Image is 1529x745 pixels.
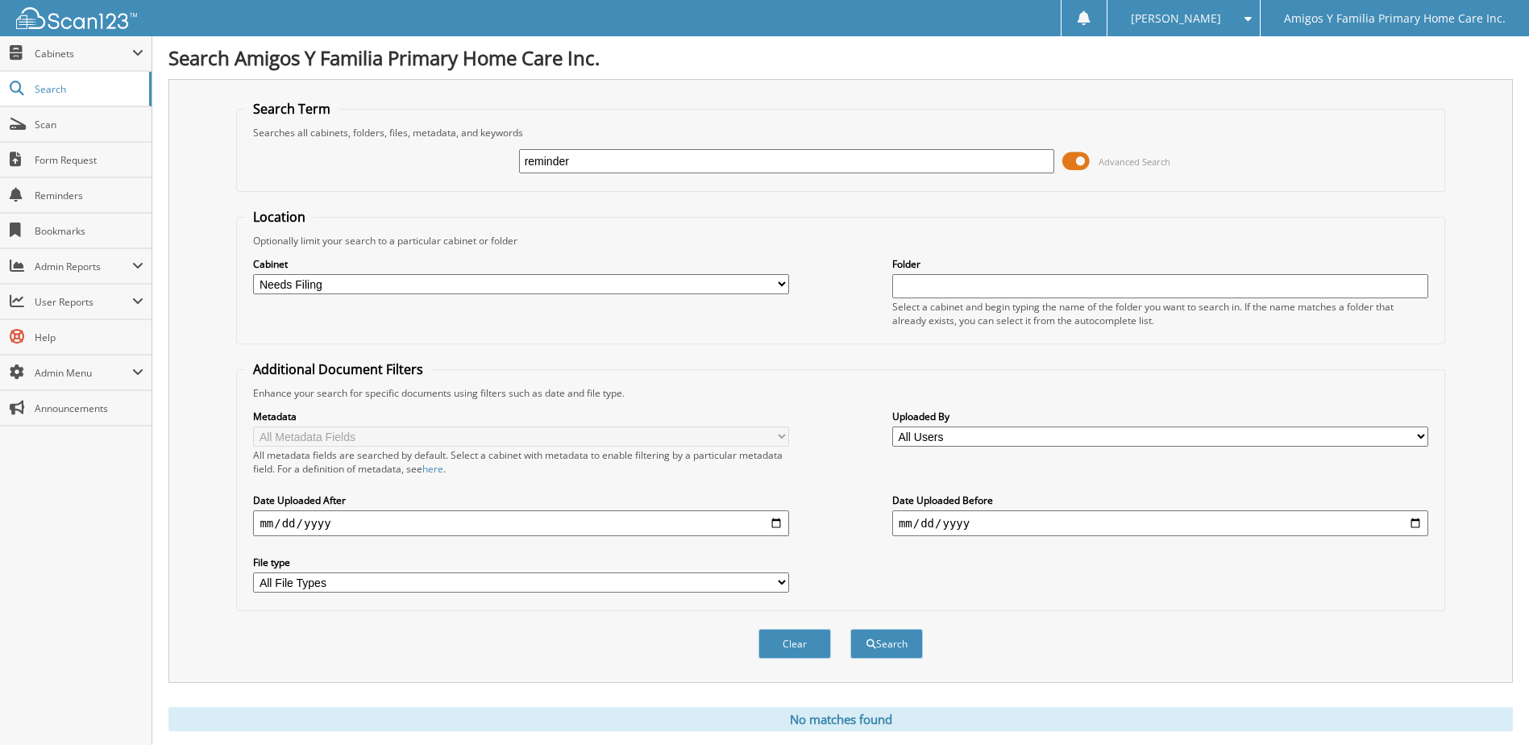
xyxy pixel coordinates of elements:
[16,7,137,29] img: scan123-logo-white.svg
[892,510,1428,536] input: end
[253,510,789,536] input: start
[892,300,1428,327] div: Select a cabinet and begin typing the name of the folder you want to search in. If the name match...
[253,257,789,271] label: Cabinet
[245,100,339,118] legend: Search Term
[892,257,1428,271] label: Folder
[892,410,1428,423] label: Uploaded By
[253,556,789,569] label: File type
[35,153,143,167] span: Form Request
[35,82,141,96] span: Search
[1099,156,1170,168] span: Advanced Search
[35,295,132,309] span: User Reports
[35,118,143,131] span: Scan
[253,448,789,476] div: All metadata fields are searched by default. Select a cabinet with metadata to enable filtering b...
[35,402,143,415] span: Announcements
[35,260,132,273] span: Admin Reports
[35,189,143,202] span: Reminders
[245,360,431,378] legend: Additional Document Filters
[758,629,831,659] button: Clear
[1131,14,1221,23] span: [PERSON_NAME]
[245,234,1436,248] div: Optionally limit your search to a particular cabinet or folder
[253,410,789,423] label: Metadata
[422,462,443,476] a: here
[168,707,1513,731] div: No matches found
[35,224,143,238] span: Bookmarks
[253,493,789,507] label: Date Uploaded After
[168,44,1513,71] h1: Search Amigos Y Familia Primary Home Care Inc.
[245,126,1436,139] div: Searches all cabinets, folders, files, metadata, and keywords
[35,331,143,344] span: Help
[850,629,923,659] button: Search
[245,208,314,226] legend: Location
[35,47,132,60] span: Cabinets
[1284,14,1506,23] span: Amigos Y Familia Primary Home Care Inc.
[892,493,1428,507] label: Date Uploaded Before
[245,386,1436,400] div: Enhance your search for specific documents using filters such as date and file type.
[35,366,132,380] span: Admin Menu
